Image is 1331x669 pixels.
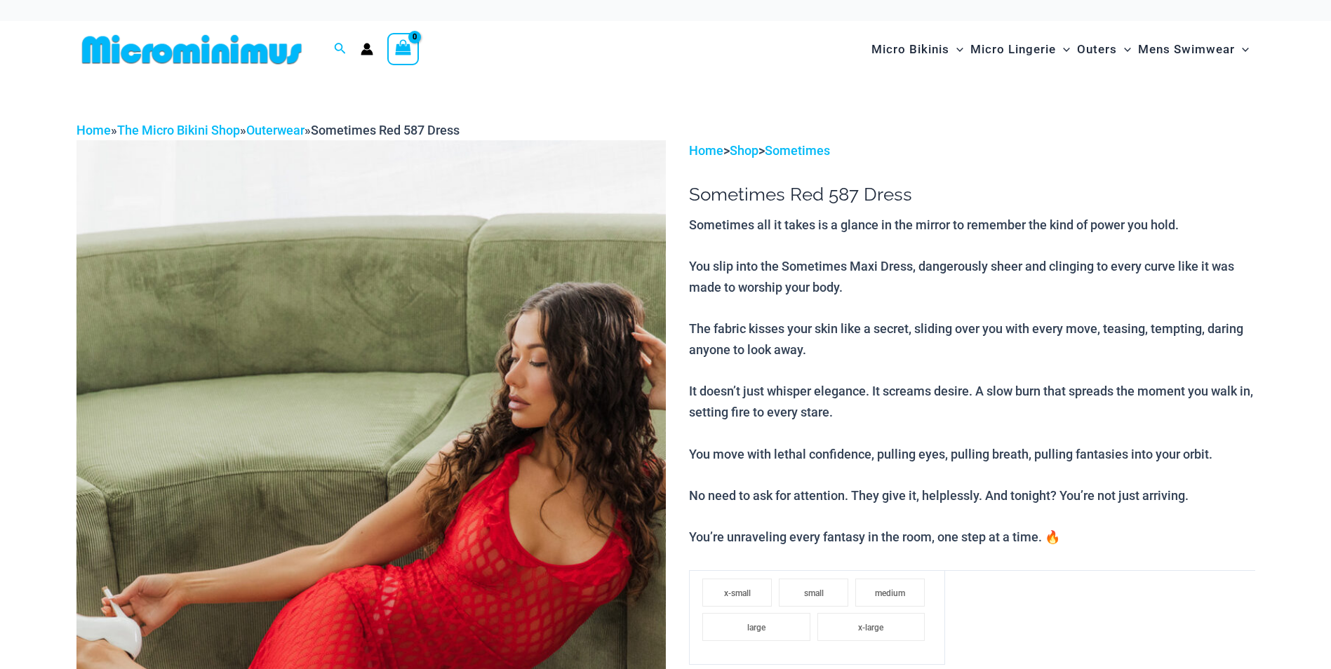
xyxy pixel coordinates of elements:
a: Outerwear [246,123,305,137]
span: Menu Toggle [949,32,963,67]
a: Home [76,123,111,137]
li: large [702,613,810,641]
span: small [804,588,824,598]
span: Menu Toggle [1235,32,1249,67]
p: Sometimes all it takes is a glance in the mirror to remember the kind of power you hold. You slip... [689,215,1255,548]
li: small [779,579,848,607]
a: Shop [730,143,758,158]
span: Sometimes Red 587 Dress [311,123,460,137]
li: x-large [817,613,925,641]
a: Account icon link [361,43,373,55]
a: The Micro Bikini Shop [117,123,240,137]
span: Micro Bikinis [871,32,949,67]
li: medium [855,579,925,607]
a: Micro BikinisMenu ToggleMenu Toggle [868,28,967,71]
span: » » » [76,123,460,137]
span: large [747,623,765,633]
a: Mens SwimwearMenu ToggleMenu Toggle [1135,28,1252,71]
a: Sometimes [765,143,830,158]
span: Menu Toggle [1056,32,1070,67]
a: View Shopping Cart, empty [387,33,420,65]
span: Micro Lingerie [970,32,1056,67]
h1: Sometimes Red 587 Dress [689,184,1255,205]
a: Home [689,143,723,158]
span: x-small [724,588,751,598]
img: MM SHOP LOGO FLAT [76,34,307,65]
span: x-large [858,623,883,633]
nav: Site Navigation [866,26,1255,73]
span: Menu Toggle [1117,32,1131,67]
span: Mens Swimwear [1138,32,1235,67]
a: OutersMenu ToggleMenu Toggle [1074,28,1135,71]
p: > > [689,140,1255,161]
a: Search icon link [334,41,347,58]
li: x-small [702,579,772,607]
a: Micro LingerieMenu ToggleMenu Toggle [967,28,1074,71]
span: medium [875,588,905,598]
span: Outers [1077,32,1117,67]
